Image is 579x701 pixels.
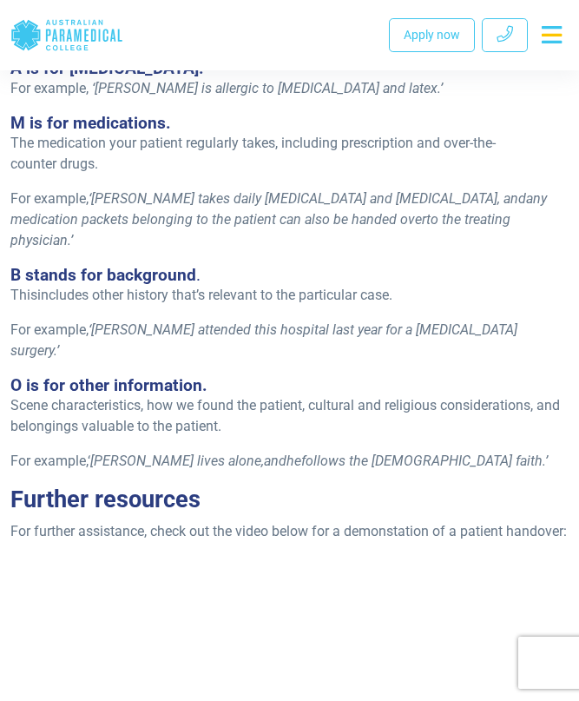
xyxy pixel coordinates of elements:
span: For example, [10,453,88,469]
span: and [264,453,286,469]
span: .’ [438,80,443,96]
span: ‘[PERSON_NAME] takes daily [MEDICAL_DATA] and [MEDICAL_DATA], and [89,190,526,207]
span: ‘ [88,453,90,469]
span: he [286,453,301,469]
span: .’ [543,453,548,469]
a: Australian Paramedical College [10,7,123,63]
span: For example, [10,321,89,338]
h2: Further resources [10,486,569,514]
span: . [196,265,201,285]
span: This [10,287,37,303]
span: B stands for background [10,265,196,285]
span: ‘[PERSON_NAME] attended this hospital last year for a [MEDICAL_DATA] surgery.’ [10,321,517,359]
span: ‘ [92,80,95,96]
span: [PERSON_NAME] is allergic to [MEDICAL_DATA] and latex [95,80,438,96]
p: Scene characteristics, how we found the patient, cultural and religious considerations, and belon... [10,395,569,437]
span: For example, [10,80,89,96]
span: follows the [DEMOGRAPHIC_DATA] faith [301,453,543,469]
span: The medication your patient regularly takes, including prescription and over-the-counter drugs. [10,135,496,172]
span: For example, [10,190,89,207]
button: Toggle navigation [535,19,569,50]
span: O is for other information. [10,375,207,395]
a: Apply now [389,18,475,52]
span: M is for medications. [10,113,171,133]
span: , [261,453,264,469]
span: [PERSON_NAME] lives alone [90,453,261,469]
span: includes other history that’s relevant to the particular case. [37,287,392,303]
p: For further assistance, check out the video below for a demonstation of a patient handover: [10,521,569,542]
